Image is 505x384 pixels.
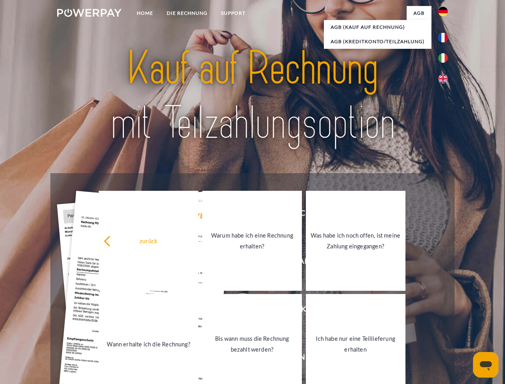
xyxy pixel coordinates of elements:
div: zurück [104,235,194,246]
a: Home [130,6,160,20]
img: logo-powerpay-white.svg [57,9,122,17]
a: agb [407,6,431,20]
img: title-powerpay_de.svg [76,38,429,153]
div: Was habe ich noch offen, ist meine Zahlung eingegangen? [311,230,401,252]
iframe: Schaltfläche zum Öffnen des Messaging-Fensters [473,352,499,378]
a: Was habe ich noch offen, ist meine Zahlung eingegangen? [306,191,405,291]
img: it [438,53,448,63]
img: en [438,74,448,84]
img: fr [438,33,448,42]
div: Ich habe nur eine Teillieferung erhalten [311,333,401,355]
div: Warum habe ich eine Rechnung erhalten? [207,230,297,252]
div: Bis wann muss die Rechnung bezahlt werden? [207,333,297,355]
a: SUPPORT [214,6,252,20]
a: AGB (Kauf auf Rechnung) [324,20,431,34]
div: Wann erhalte ich die Rechnung? [104,338,194,349]
img: de [438,7,448,16]
a: AGB (Kreditkonto/Teilzahlung) [324,34,431,49]
a: DIE RECHNUNG [160,6,214,20]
